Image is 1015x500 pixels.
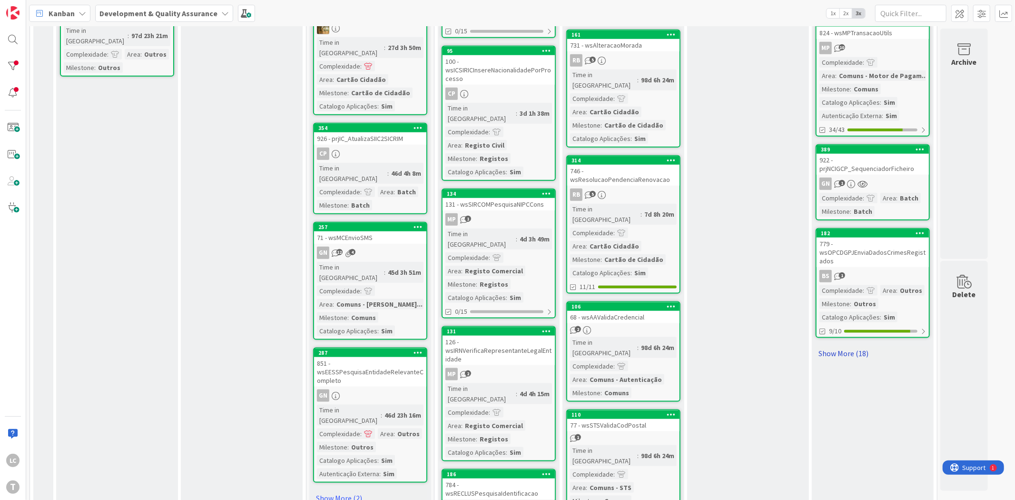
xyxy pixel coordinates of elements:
div: Milestone [819,299,850,309]
div: Milestone [317,88,347,98]
a: 131126 - wsIRNVerificaRepresentanteLegalEntidadeMPTime in [GEOGRAPHIC_DATA]:4d 4h 15mComplexidade... [442,326,556,461]
div: MP [819,42,832,54]
span: : [360,429,362,439]
div: Autenticação Externa [819,110,882,121]
span: : [489,127,490,137]
div: Complexidade [317,429,360,439]
div: 95100 - wsICSIRICInsereNacionalidadePorProcesso [443,47,555,85]
div: 354 [314,124,426,132]
div: Complexidade [570,361,613,371]
div: Time in [GEOGRAPHIC_DATA] [445,383,516,404]
span: : [360,61,362,71]
div: Comuns - [PERSON_NAME]... [334,299,425,310]
div: 4d 4h 15m [517,389,552,399]
span: : [863,285,864,296]
span: 1 [839,180,845,186]
div: Milestone [317,442,347,452]
div: 186 [443,470,555,479]
div: Complexidade [317,61,360,71]
span: : [384,42,385,53]
div: 182779 - wsOPCDGPJEnviaDadosCrimesRegistados [817,229,929,267]
span: 12 [336,249,343,255]
div: 71 - wsMCEnvioSMS [314,231,426,244]
div: Catalogo Aplicações [819,97,880,108]
span: : [461,266,463,276]
div: Complexidade [570,93,613,104]
div: 354 [318,125,426,131]
div: Outros [142,49,169,60]
span: 1 [575,434,581,440]
div: 134131 - wsSIRCOMPesquisaNIPCCons [443,190,555,210]
div: 287 [314,349,426,357]
div: Milestone [445,153,476,164]
span: : [516,389,517,399]
span: : [641,209,642,220]
div: MP [443,213,555,226]
div: 314 [572,157,680,164]
span: : [863,57,864,68]
div: Comuns - Motor de Pagam... [837,70,930,81]
div: 131126 - wsIRNVerificaRepresentanteLegalEntidade [443,327,555,365]
div: Cartão de Cidadão [349,88,413,98]
div: 161731 - wsAlteracaoMorada [567,30,680,51]
span: : [506,447,507,458]
div: Area [880,193,896,203]
div: Batch [349,200,372,210]
span: : [637,342,639,353]
div: Complexidade [317,286,360,296]
div: 68 - wsAAValidaCredencial [567,311,680,323]
div: BS [817,270,929,282]
div: 77 - wsSTSValidaCodPostal [567,419,680,431]
div: 186 [447,471,555,478]
div: 100 - wsICSIRICInsereNacionalidadePorProcesso [443,55,555,85]
div: 106 [572,303,680,310]
div: Catalogo Aplicações [819,312,880,322]
div: 161 [572,31,680,38]
span: : [506,167,507,177]
span: 2 [575,326,581,332]
div: Time in [GEOGRAPHIC_DATA] [317,405,381,426]
div: Time in [GEOGRAPHIC_DATA] [64,25,128,46]
span: : [850,299,851,309]
div: Milestone [317,312,347,323]
div: Batch [851,206,875,217]
div: MP [443,368,555,380]
div: Sim [507,167,523,177]
div: 110 [567,410,680,419]
div: Time in [GEOGRAPHIC_DATA] [570,204,641,225]
span: : [476,153,477,164]
a: 95100 - wsICSIRICInsereNacionalidadePorProcessoCPTime in [GEOGRAPHIC_DATA]:3d 1h 38mComplexidade:... [442,46,556,181]
div: Outros [349,442,376,452]
div: GN [317,247,329,259]
span: : [613,228,615,238]
div: Catalogo Aplicações [317,101,377,111]
div: RB [570,189,582,201]
div: Cartão Cidadão [587,241,641,251]
div: Registo Civil [463,140,507,150]
input: Quick Filter... [875,5,946,22]
div: GN [819,178,832,190]
div: Catalogo Aplicações [570,133,631,144]
div: 922 - prjNCIGCP_SequenciadorFicheiro [817,154,929,175]
div: Complexidade [819,57,863,68]
div: MP [817,42,929,54]
span: : [381,410,382,420]
span: : [128,30,129,41]
span: Kanban [49,8,75,19]
div: Area [378,187,394,197]
div: Outros [96,62,123,73]
span: : [586,107,587,117]
div: RB [567,189,680,201]
div: 824 - wsMPTransacaoUtils [817,27,929,39]
div: Sim [632,133,648,144]
div: 25771 - wsMCEnvioSMS [314,223,426,244]
div: Sim [379,101,395,111]
span: : [107,49,108,60]
span: : [601,254,602,265]
div: Time in [GEOGRAPHIC_DATA] [570,70,637,90]
div: Complexidade [570,469,613,480]
div: Catalogo Aplicações [317,326,377,336]
span: : [637,75,639,85]
span: : [379,469,381,479]
div: Catalogo Aplicações [317,455,377,466]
